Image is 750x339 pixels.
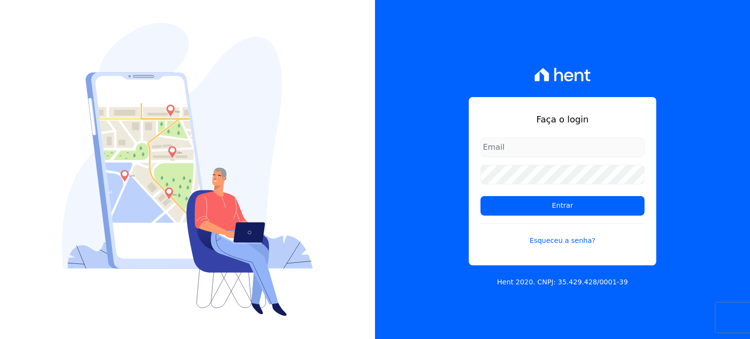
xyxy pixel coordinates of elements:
[480,138,645,157] input: Email
[480,196,645,216] input: Entrar
[480,113,645,126] h1: Faça o login
[497,277,628,287] p: Hent 2020. CNPJ: 35.429.428/0001-39
[480,223,645,246] a: Esqueceu a senha?
[62,23,313,316] img: Login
